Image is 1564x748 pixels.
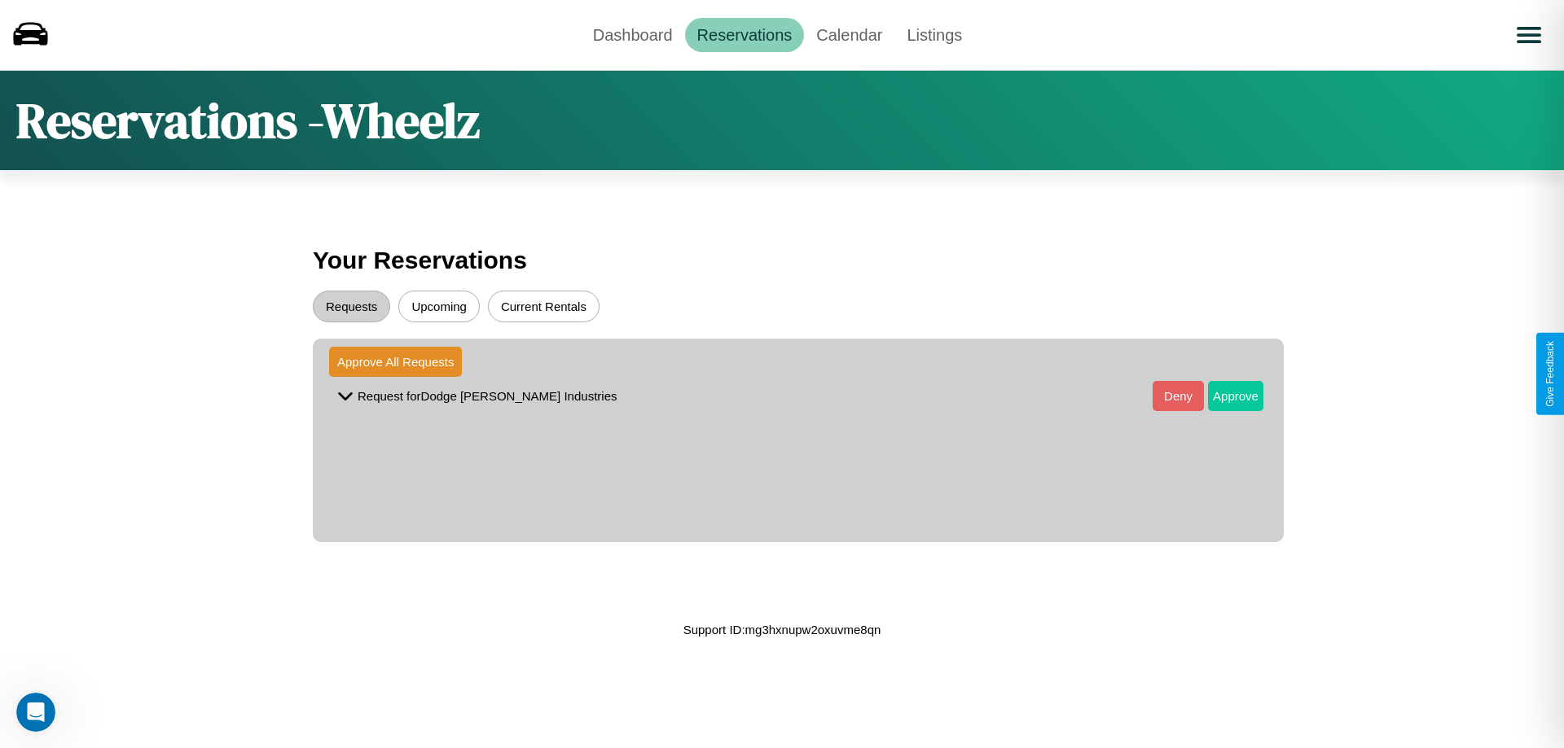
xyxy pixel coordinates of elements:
a: Dashboard [581,18,685,52]
a: Calendar [804,18,894,52]
h3: Your Reservations [313,238,1251,282]
p: Support ID: mg3hxnupw2oxuvme8qn [683,619,881,641]
a: Reservations [685,18,805,52]
button: Current Rentals [488,291,600,322]
button: Approve [1208,381,1263,411]
button: Open menu [1506,12,1552,58]
div: Give Feedback [1544,341,1556,407]
button: Deny [1153,381,1204,411]
h1: Reservations - Wheelz [16,87,480,154]
iframe: Intercom live chat [16,693,55,732]
a: Listings [894,18,974,52]
p: Request for Dodge [PERSON_NAME] Industries [358,385,617,407]
button: Approve All Requests [329,347,462,377]
button: Requests [313,291,390,322]
button: Upcoming [398,291,480,322]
